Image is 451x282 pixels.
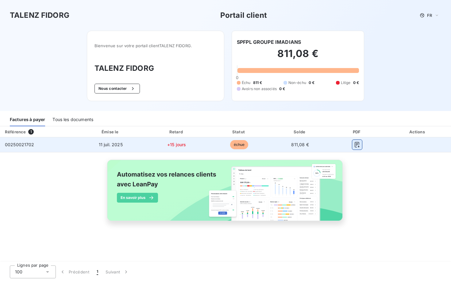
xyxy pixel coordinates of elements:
[10,113,45,126] div: Factures à payer
[56,265,93,278] button: Précédent
[93,265,102,278] button: 1
[253,80,262,86] span: 811 €
[210,129,269,135] div: Statut
[10,10,69,21] h3: TALENZ FIDORG
[52,113,93,126] div: Tous les documents
[5,142,34,147] span: 00250021702
[99,142,123,147] span: 11 juil. 2025
[279,86,285,92] span: 0 €
[331,129,383,135] div: PDF
[102,265,133,278] button: Suivant
[97,269,98,275] span: 1
[237,48,359,66] h2: 811,08 €
[94,63,217,74] h3: TALENZ FIDORG
[28,129,34,135] span: 1
[15,269,22,275] span: 100
[94,43,217,48] span: Bienvenue sur votre portail client TALENZ FIDORG .
[237,38,301,46] h6: SPFPL GROUPE IMADIANS
[427,13,432,18] span: FR
[230,140,249,149] span: échue
[291,142,309,147] span: 811,08 €
[309,80,314,86] span: 0 €
[94,84,140,93] button: Nous contacter
[146,129,207,135] div: Retard
[288,80,306,86] span: Non-échu
[242,80,251,86] span: Échu
[236,75,238,80] span: 0
[167,142,186,147] span: +15 jours
[5,129,26,134] div: Référence
[341,80,351,86] span: Litige
[220,10,267,21] h3: Portail client
[242,86,277,92] span: Avoirs non associés
[78,129,144,135] div: Émise le
[271,129,329,135] div: Solde
[102,156,349,231] img: banner
[385,129,450,135] div: Actions
[353,80,359,86] span: 0 €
